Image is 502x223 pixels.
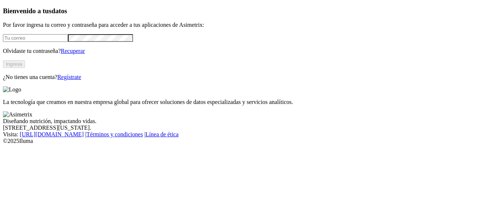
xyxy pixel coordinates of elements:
p: La tecnología que creamos en nuestra empresa global para ofrecer soluciones de datos especializad... [3,99,499,105]
img: Logo [3,86,21,93]
input: Tu correo [3,34,68,42]
span: datos [51,7,67,15]
a: Regístrate [57,74,81,80]
div: Diseñando nutrición, impactando vidas. [3,118,499,125]
div: [STREET_ADDRESS][US_STATE]. [3,125,499,131]
a: [URL][DOMAIN_NAME] [20,131,84,137]
a: Términos y condiciones [86,131,143,137]
h3: Bienvenido a tus [3,7,499,15]
img: Asimetrix [3,111,32,118]
button: Ingresa [3,60,25,68]
a: Línea de ética [146,131,179,137]
p: Olvidaste tu contraseña? [3,48,499,54]
p: ¿No tienes una cuenta? [3,74,499,80]
p: Por favor ingresa tu correo y contraseña para acceder a tus aplicaciones de Asimetrix: [3,22,499,28]
div: © 2025 Iluma [3,138,499,144]
a: Recuperar [61,48,85,54]
div: Visita : | | [3,131,499,138]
